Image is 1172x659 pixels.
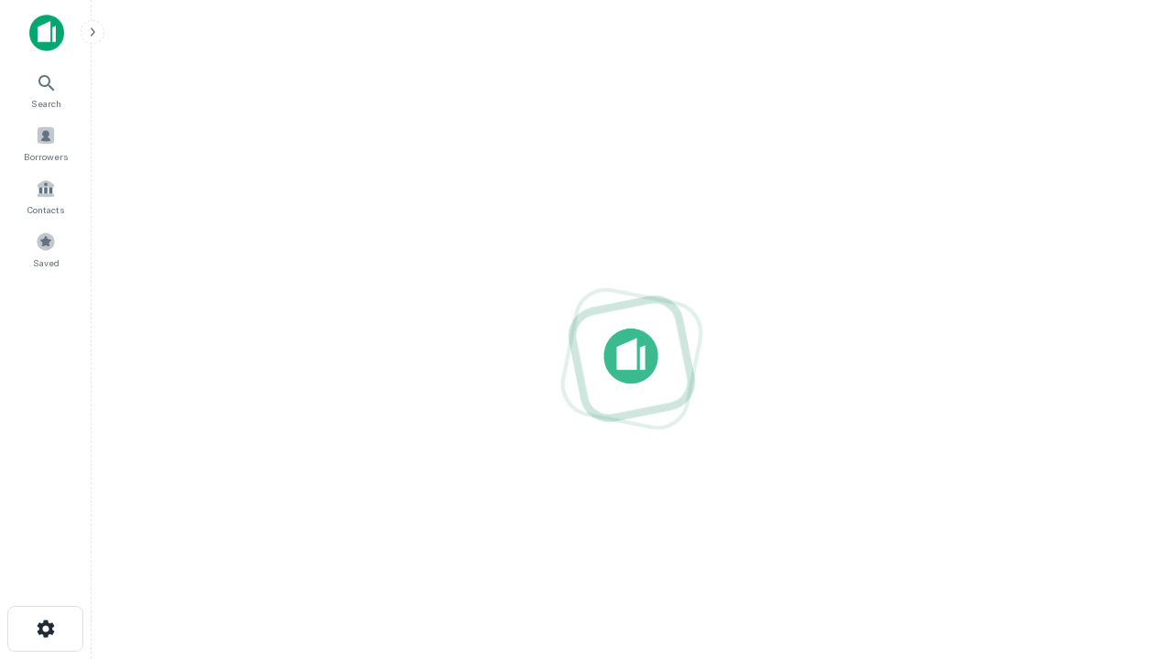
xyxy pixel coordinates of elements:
a: Borrowers [5,118,86,167]
span: Search [31,96,61,111]
a: Saved [5,224,86,274]
a: Search [5,65,86,114]
span: Contacts [27,202,64,217]
a: Contacts [5,171,86,221]
span: Borrowers [24,149,68,164]
iframe: Chat Widget [1080,513,1172,600]
span: Saved [33,255,60,270]
img: capitalize-icon.png [29,15,64,51]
